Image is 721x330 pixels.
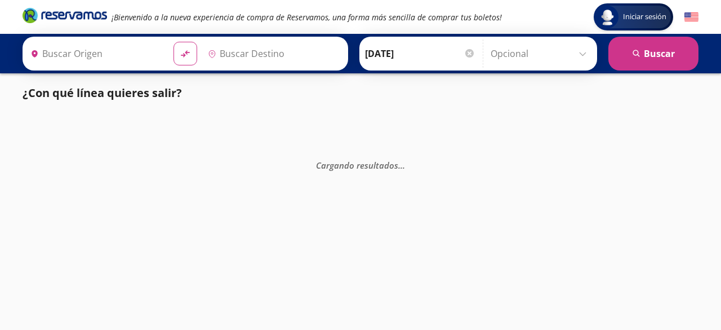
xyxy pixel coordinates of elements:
[316,159,405,170] em: Cargando resultados
[23,7,107,24] i: Brand Logo
[618,11,671,23] span: Iniciar sesión
[400,159,403,170] span: .
[684,10,698,24] button: English
[608,37,698,71] button: Buscar
[23,7,107,27] a: Brand Logo
[491,39,591,68] input: Opcional
[23,85,182,102] p: ¿Con qué línea quieres salir?
[403,159,405,170] span: .
[365,39,475,68] input: Elegir Fecha
[398,159,400,170] span: .
[112,12,502,23] em: ¡Bienvenido a la nueva experiencia de compra de Reservamos, una forma más sencilla de comprar tus...
[26,39,164,68] input: Buscar Origen
[203,39,342,68] input: Buscar Destino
